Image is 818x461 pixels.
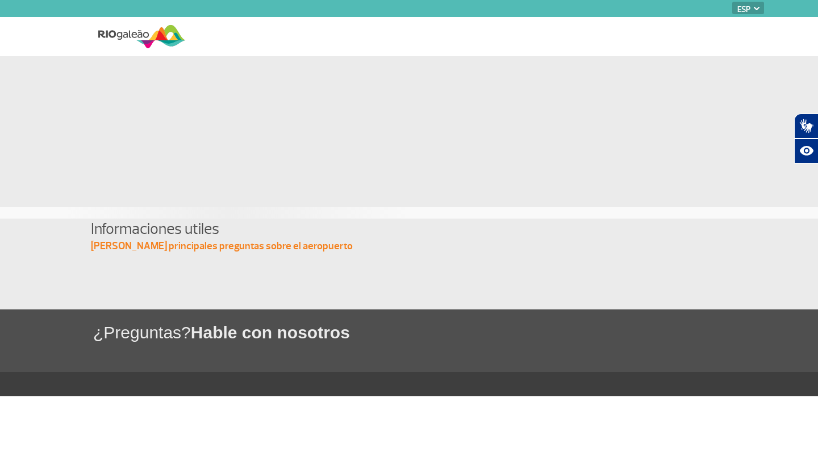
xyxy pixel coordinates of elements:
h4: Informaciones utiles [91,219,727,240]
button: Abrir tradutor de língua de sinais. [794,114,818,139]
h1: ¿Preguntas? [93,321,818,344]
div: Plugin de acessibilidade da Hand Talk. [794,114,818,164]
span: Hable con nosotros [191,323,350,342]
p: [PERSON_NAME] principales preguntas sobre el aeropuerto [91,240,727,253]
button: Abrir recursos assistivos. [794,139,818,164]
